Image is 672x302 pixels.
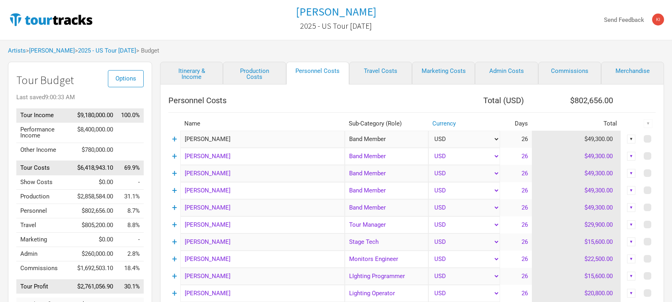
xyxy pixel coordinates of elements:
a: + [172,134,177,144]
a: + [172,288,177,298]
a: + [172,220,177,230]
input: eg: Iggy [180,131,345,148]
a: Marketing Costs [412,62,475,84]
button: Options [108,70,144,87]
th: Total [532,117,621,131]
td: $49,300.00 [532,148,621,165]
td: Performance Income [16,122,73,143]
td: Tour Profit [16,279,73,294]
td: 26 [500,199,532,216]
div: ▼ [627,186,636,195]
td: Tour Profit as % of Tour Income [117,279,144,294]
td: $49,300.00 [532,165,621,182]
a: + [172,254,177,264]
td: 26 [500,131,532,148]
td: $0.00 [73,233,117,247]
td: Tour Costs [16,161,73,175]
th: Personnel Costs [168,92,428,108]
td: Marketing [16,233,73,247]
td: 26 [500,165,532,182]
td: $2,761,056.90 [73,279,117,294]
div: Band Member [345,131,428,148]
input: eg: Ringo [180,182,345,199]
div: Monitors Engineer [345,251,428,268]
td: $22,500.00 [532,251,621,268]
a: + [172,168,177,178]
div: Band Member [345,182,428,199]
div: ▼ [627,203,636,212]
td: Production as % of Tour Income [117,190,144,204]
input: eg: Yoko [180,216,345,233]
div: ▼ [627,272,636,280]
a: Artists [8,47,26,54]
td: 26 [500,216,532,233]
td: Tour Costs as % of Tour Income [117,161,144,175]
td: Personnel as % of Tour Income [117,204,144,218]
td: Marketing as % of Tour Income [117,233,144,247]
th: Sub-Category (Role) [345,117,428,131]
span: > [26,48,75,54]
a: [PERSON_NAME] [29,47,75,54]
td: 26 [500,233,532,251]
td: Other Income [16,143,73,157]
div: ▼ [627,220,636,229]
td: $49,300.00 [532,182,621,199]
td: Performance Income as % of Tour Income [117,122,144,143]
div: ▼ [627,289,636,298]
td: 26 [500,148,532,165]
div: ▼ [627,152,636,161]
td: Personnel [16,204,73,218]
a: + [172,271,177,281]
td: Commissions [16,261,73,276]
input: eg: Axel [180,285,345,302]
td: $6,418,943.10 [73,161,117,175]
td: $260,000.00 [73,247,117,261]
td: Travel [16,218,73,233]
td: $1,692,503.10 [73,261,117,276]
a: Admin Costs [475,62,538,84]
th: Days [500,117,532,131]
a: + [172,151,177,161]
td: 26 [500,182,532,199]
input: eg: Miles [180,148,345,165]
input: eg: Janis [180,233,345,251]
a: [PERSON_NAME] [296,6,376,18]
a: Travel Costs [349,62,412,84]
h2: 2025 - US Tour [DATE] [300,22,372,30]
td: $2,858,584.00 [73,190,117,204]
td: Travel as % of Tour Income [117,218,144,233]
a: 2025 - US Tour [DATE] [300,18,372,34]
td: $9,180,000.00 [73,108,117,123]
div: ▼ [627,255,636,263]
input: eg: Lily [180,251,345,268]
h1: Tour Budget [16,74,144,86]
img: Kimberley [652,14,664,25]
td: $0.00 [73,175,117,190]
td: $15,600.00 [532,233,621,251]
a: 2025 - US Tour [DATE] [78,47,136,54]
a: Merchandise [601,62,664,84]
td: 26 [500,268,532,285]
td: $8,400,000.00 [73,122,117,143]
th: $802,656.00 [532,92,621,108]
input: eg: Paul [180,268,345,285]
div: ▼ [627,169,636,178]
a: + [172,185,177,196]
div: Lighting Operator [345,285,428,302]
td: $49,300.00 [532,131,621,148]
td: $780,000.00 [73,143,117,157]
div: Tour Manager [345,216,428,233]
div: ▼ [627,237,636,246]
td: Other Income as % of Tour Income [117,143,144,157]
td: $15,600.00 [532,268,621,285]
span: > Budget [136,48,159,54]
td: $802,656.00 [73,204,117,218]
td: Admin [16,247,73,261]
td: $29,900.00 [532,216,621,233]
h1: [PERSON_NAME] [296,4,376,19]
td: 26 [500,285,532,302]
td: Show Costs [16,175,73,190]
td: Admin as % of Tour Income [117,247,144,261]
strong: Send Feedback [604,16,644,24]
td: Tour Income as % of Tour Income [117,108,144,123]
